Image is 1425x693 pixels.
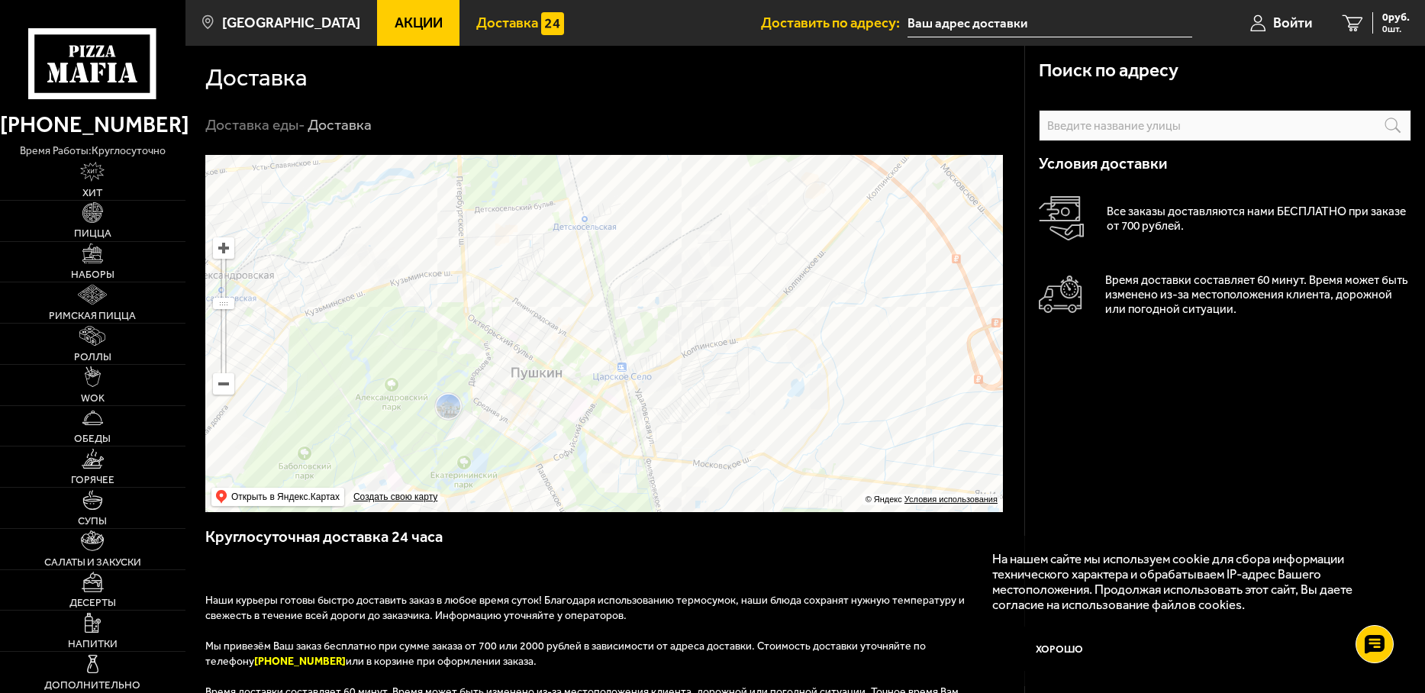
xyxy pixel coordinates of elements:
p: Время доставки составляет 60 минут. Время может быть изменено из-за местоположения клиента, дорож... [1105,272,1411,317]
span: Горячее [71,475,114,485]
div: Доставка [308,115,372,134]
span: Обеды [74,434,111,444]
span: [GEOGRAPHIC_DATA] [222,16,360,31]
span: WOK [81,393,105,404]
img: Оплата доставки [1039,196,1084,241]
a: Условия использования [904,495,998,504]
span: Римская пицца [49,311,136,321]
h3: Условия доставки [1039,156,1410,171]
span: Наши курьеры готовы быстро доставить заказ в любое время суток! Благодаря использованию термосумо... [205,594,965,622]
p: На нашем сайте мы используем cookie для сбора информации технического характера и обрабатываем IP... [992,551,1381,613]
p: Все заказы доставляются нами БЕСПЛАТНО при заказе от 700 рублей. [1107,204,1411,234]
ymaps: Открыть в Яндекс.Картах [231,488,340,506]
span: Дополнительно [44,680,140,691]
ymaps: © Яндекс [866,495,902,504]
span: Акции [395,16,443,31]
span: 0 шт. [1382,24,1410,34]
input: Введите название улицы [1039,110,1410,141]
input: Ваш адрес доставки [908,9,1192,37]
img: Автомобиль доставки [1039,276,1082,313]
h3: Круглосуточная доставка 24 часа [205,526,1004,562]
b: [PHONE_NUMBER] [254,655,346,668]
span: Хит [82,188,102,198]
h1: Доставка [205,66,308,89]
span: Десерты [69,598,116,608]
a: Доставка еды- [205,116,305,134]
span: Войти [1273,16,1312,31]
ymaps: Открыть в Яндекс.Картах [211,488,344,506]
span: Салаты и закуски [44,557,141,568]
h3: Поиск по адресу [1039,61,1178,79]
span: 0 руб. [1382,12,1410,23]
a: Создать свою карту [350,492,440,503]
span: Наборы [71,269,114,280]
span: Мы привезём Ваш заказ бесплатно при сумме заказа от 700 или 2000 рублей в зависимости от адреса д... [205,640,926,668]
span: Супы [78,516,107,527]
span: Доставка [476,16,538,31]
span: Доставить по адресу: [761,16,908,31]
img: 15daf4d41897b9f0e9f617042186c801.svg [541,12,563,34]
button: Хорошо [992,627,1126,671]
span: Пицца [74,228,111,239]
span: Напитки [68,639,118,649]
span: Роллы [74,352,111,363]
